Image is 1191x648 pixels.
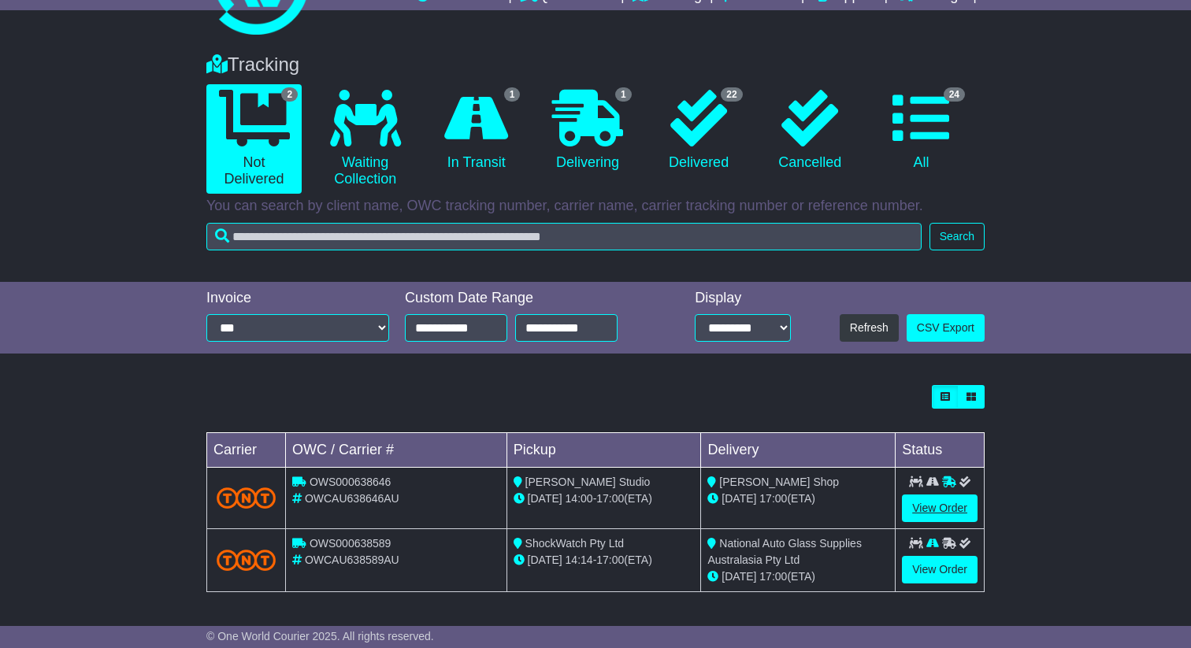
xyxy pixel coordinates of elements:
button: Search [929,223,985,250]
td: Pickup [506,433,701,468]
span: [DATE] [528,492,562,505]
a: 24 All [874,84,969,177]
span: OWCAU638589AU [305,554,399,566]
a: 1 In Transit [429,84,524,177]
span: OWCAU638646AU [305,492,399,505]
span: 2 [281,87,298,102]
span: National Auto Glass Supplies Australasia Pty Ltd [707,537,861,566]
span: 24 [944,87,965,102]
span: OWS000638646 [310,476,391,488]
span: 1 [504,87,521,102]
a: 2 Not Delivered [206,84,302,194]
p: You can search by client name, OWC tracking number, carrier name, carrier tracking number or refe... [206,198,985,215]
div: Tracking [198,54,992,76]
span: 22 [721,87,742,102]
span: 17:00 [759,492,787,505]
span: [PERSON_NAME] Studio [525,476,651,488]
a: CSV Export [907,314,985,342]
td: Carrier [207,433,286,468]
div: - (ETA) [514,552,695,568]
a: 22 Delivered [651,84,747,177]
img: TNT_Domestic.png [217,550,276,571]
div: (ETA) [707,491,889,507]
a: Cancelled [762,84,858,177]
span: 17:00 [596,554,624,566]
span: 14:00 [566,492,593,505]
span: [PERSON_NAME] Shop [719,476,839,488]
span: ShockWatch Pty Ltd [525,537,625,550]
button: Refresh [840,314,899,342]
span: OWS000638589 [310,537,391,550]
span: 17:00 [759,570,787,583]
span: 17:00 [596,492,624,505]
img: TNT_Domestic.png [217,487,276,509]
td: Status [896,433,985,468]
div: Display [695,290,791,307]
div: Invoice [206,290,389,307]
span: [DATE] [528,554,562,566]
a: View Order [902,556,978,583]
div: Custom Date Range [405,290,654,307]
span: © One World Courier 2025. All rights reserved. [206,630,434,642]
span: [DATE] [722,570,756,583]
div: - (ETA) [514,491,695,507]
td: Delivery [701,433,896,468]
span: 14:14 [566,554,593,566]
div: (ETA) [707,568,889,585]
a: View Order [902,494,978,522]
a: 1 Delivering [540,84,635,177]
a: Waiting Collection [317,84,413,194]
td: OWC / Carrier # [286,433,507,468]
span: [DATE] [722,492,756,505]
span: 1 [615,87,632,102]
